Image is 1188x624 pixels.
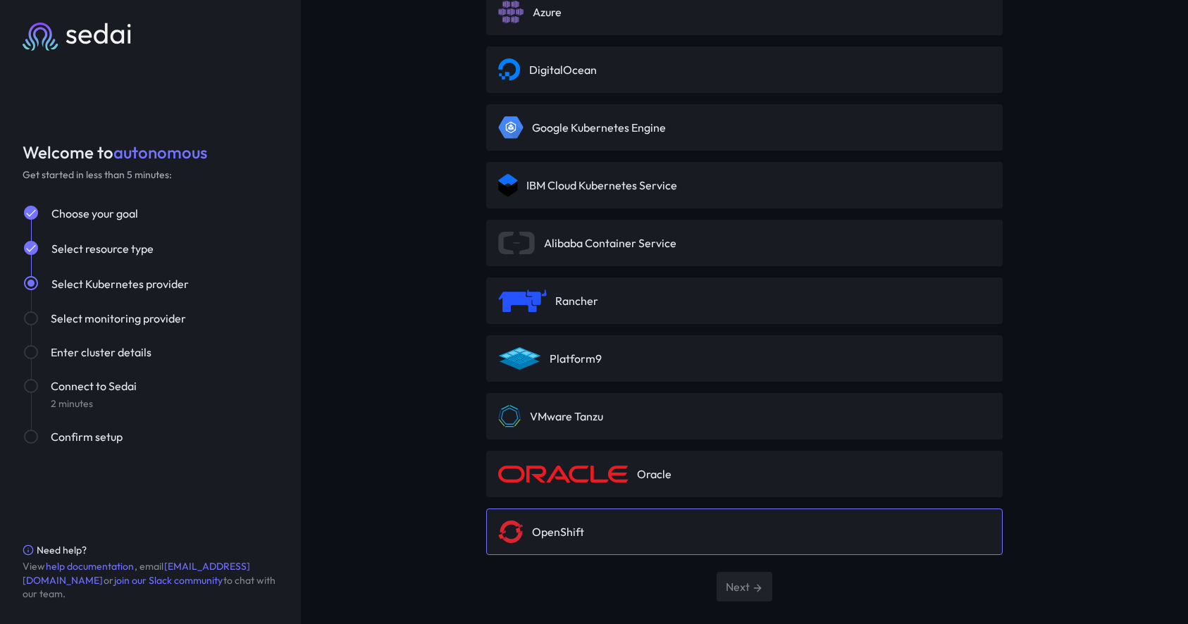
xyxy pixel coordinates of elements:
div: DigitalOcean [486,46,1003,93]
div: Platform9 [486,335,1003,382]
div: Oracle [486,451,1003,497]
div: Enter cluster details [51,344,278,361]
div: Select monitoring provider [51,310,278,327]
div: VMware Tanzu [486,393,1003,439]
div: Need help? [37,544,87,558]
div: Connect to Sedai [51,377,278,394]
div: Azure [533,4,562,20]
a: help documentation [45,559,135,573]
div: Rancher [486,277,1003,324]
div: Google Kubernetes Engine [486,104,1003,151]
div: Rancher [555,292,598,309]
span: autonomous [113,142,207,163]
div: Google Kubernetes Engine [532,119,666,136]
div: Welcome to [23,142,278,163]
div: DigitalOcean [529,61,597,78]
button: Select resource type [51,239,154,258]
div: 2 minutes [51,397,278,411]
div: OpenShift [486,508,1003,555]
div: Confirm setup [51,428,278,445]
div: VMware Tanzu [530,408,603,425]
div: Platform9 [550,350,602,367]
div: OpenShift [532,523,584,540]
div: IBM Cloud Kubernetes Service [486,162,1003,208]
div: IBM Cloud Kubernetes Service [526,177,677,194]
div: Oracle [637,466,672,482]
a: [EMAIL_ADDRESS][DOMAIN_NAME] [23,559,250,587]
div: Alibaba Container Service [544,235,676,251]
button: Select Kubernetes provider [51,275,190,293]
div: Get started in less than 5 minutes: [23,168,278,182]
div: Alibaba Container Service [486,220,1003,266]
div: View , email or to chat with our team. [23,560,278,601]
button: Choose your goal [51,204,139,223]
a: join our Slack community [113,573,223,587]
